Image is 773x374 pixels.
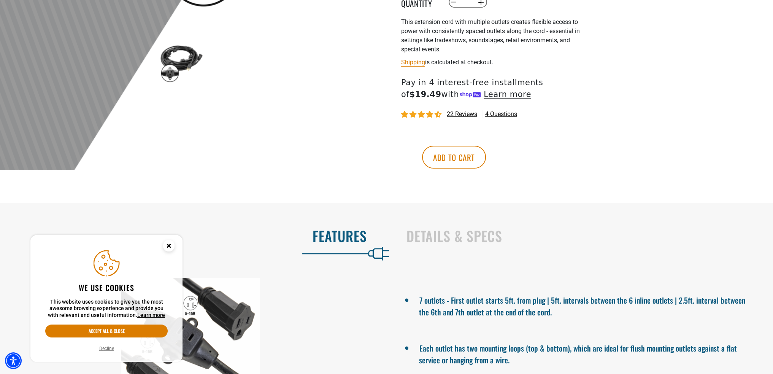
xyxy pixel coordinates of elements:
[5,352,22,369] div: Accessibility Menu
[45,299,168,319] p: This website uses cookies to give you the most awesome browsing experience and provide you with r...
[401,57,587,67] div: is calculated at checkout.
[401,111,443,118] span: 4.73 stars
[485,110,517,118] span: 4 questions
[419,341,747,366] li: Each outlet has two mounting loops (top & bottom), which are ideal for flush mounting outlets aga...
[419,293,747,318] li: 7 outlets - First outlet starts 5ft. from plug | 5ft. intervals between the 6 inline outlets | 2....
[97,345,116,352] button: Decline
[16,228,367,244] h2: Features
[137,312,165,318] a: This website uses cookies to give you the most awesome browsing experience and provide you with r...
[159,40,203,84] img: black
[401,18,580,53] span: This extension cord with multiple outlets creates flexible access to power with consistently spac...
[406,228,757,244] h2: Details & Specs
[45,325,168,337] button: Accept all & close
[45,283,168,293] h2: We use cookies
[30,235,183,362] aside: Cookie Consent
[422,146,486,169] button: Add to cart
[401,59,425,66] a: Shipping
[155,235,183,259] button: Close this option
[447,110,477,118] span: 22 reviews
